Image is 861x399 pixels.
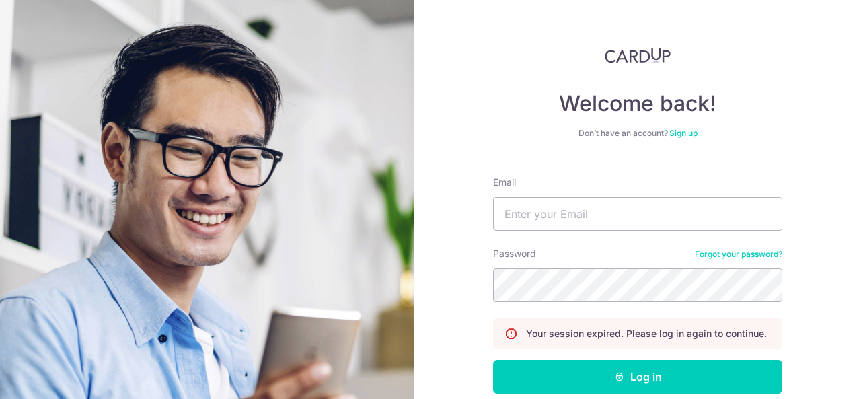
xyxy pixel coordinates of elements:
input: Enter your Email [493,197,782,231]
div: Don’t have an account? [493,128,782,139]
label: Email [493,176,516,189]
a: Sign up [669,128,698,138]
label: Password [493,247,536,260]
a: Forgot your password? [695,249,782,260]
img: CardUp Logo [605,47,671,63]
h4: Welcome back! [493,90,782,117]
button: Log in [493,360,782,394]
p: Your session expired. Please log in again to continue. [526,327,767,340]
